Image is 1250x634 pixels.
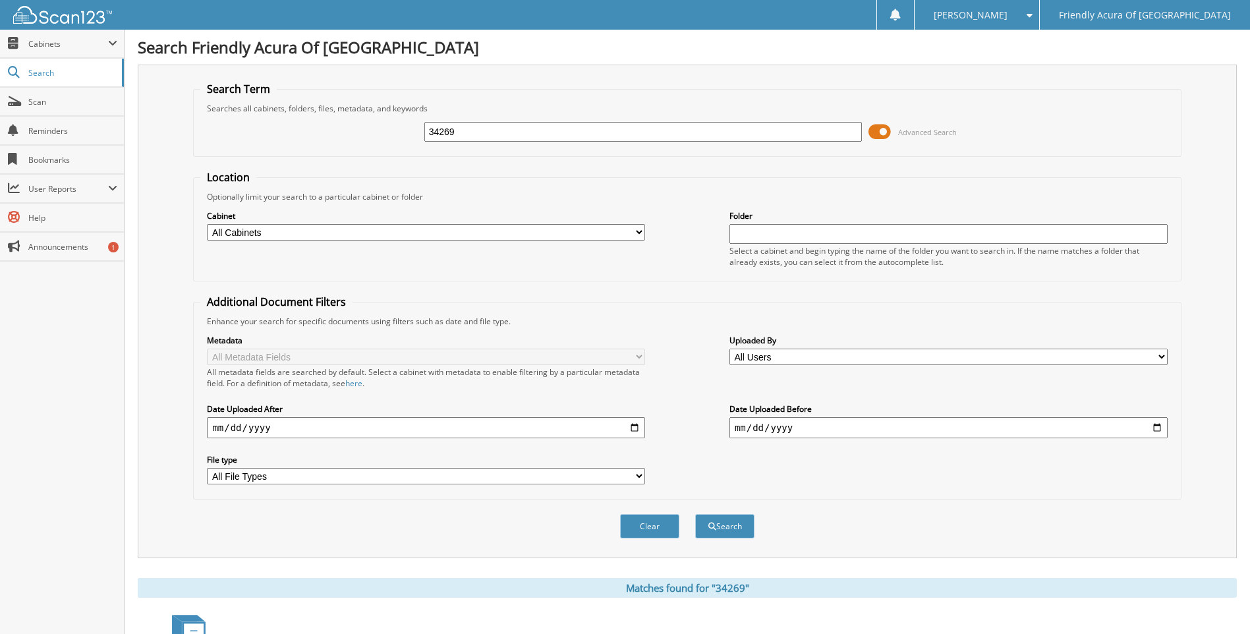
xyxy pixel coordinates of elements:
label: File type [207,454,645,465]
div: Searches all cabinets, folders, files, metadata, and keywords [200,103,1174,114]
span: User Reports [28,183,108,194]
div: Optionally limit your search to a particular cabinet or folder [200,191,1174,202]
label: Uploaded By [729,335,1168,346]
legend: Location [200,170,256,185]
div: Select a cabinet and begin typing the name of the folder you want to search in. If the name match... [729,245,1168,268]
a: here [345,378,362,389]
button: Clear [620,514,679,538]
button: Search [695,514,754,538]
span: Help [28,212,117,223]
label: Cabinet [207,210,645,221]
span: Bookmarks [28,154,117,165]
legend: Search Term [200,82,277,96]
span: Announcements [28,241,117,252]
span: Advanced Search [898,127,957,137]
input: end [729,417,1168,438]
label: Metadata [207,335,645,346]
span: Scan [28,96,117,107]
img: scan123-logo-white.svg [13,6,112,24]
div: Matches found for "34269" [138,578,1237,598]
div: 1 [108,242,119,252]
span: Search [28,67,115,78]
span: Reminders [28,125,117,136]
input: start [207,417,645,438]
legend: Additional Document Filters [200,295,353,309]
label: Date Uploaded Before [729,403,1168,415]
h1: Search Friendly Acura Of [GEOGRAPHIC_DATA] [138,36,1237,58]
div: Enhance your search for specific documents using filters such as date and file type. [200,316,1174,327]
span: Friendly Acura Of [GEOGRAPHIC_DATA] [1059,11,1231,19]
div: All metadata fields are searched by default. Select a cabinet with metadata to enable filtering b... [207,366,645,389]
span: [PERSON_NAME] [934,11,1008,19]
label: Folder [729,210,1168,221]
span: Cabinets [28,38,108,49]
label: Date Uploaded After [207,403,645,415]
